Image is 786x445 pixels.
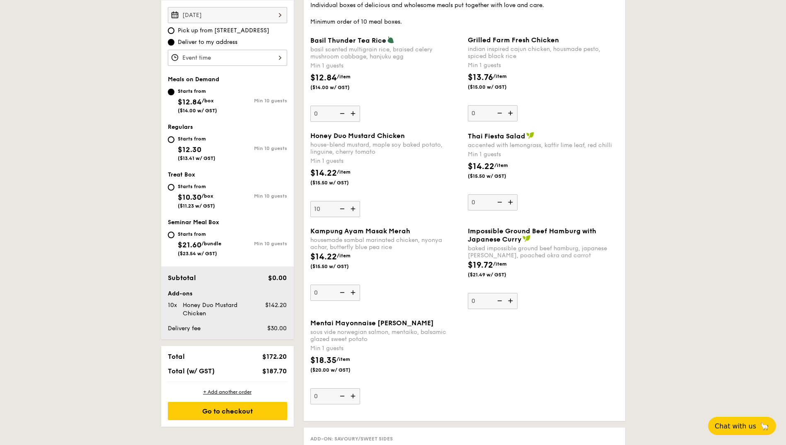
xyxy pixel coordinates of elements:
img: icon-add.58712e84.svg [348,201,360,217]
button: Chat with us🦙 [708,417,776,435]
img: icon-vegan.f8ff3823.svg [526,132,534,139]
div: Min 1 guests [468,61,619,70]
div: Min 1 guests [310,157,461,165]
span: /item [494,162,508,168]
img: icon-add.58712e84.svg [348,285,360,300]
div: Min 10 guests [227,98,287,104]
span: $14.22 [310,168,337,178]
span: $12.84 [178,97,202,106]
input: Impossible Ground Beef Hamburg with Japanese Currybaked impossible ground beef hamburg, japanese ... [468,293,518,309]
input: Deliver to my address [168,39,174,46]
img: icon-add.58712e84.svg [348,388,360,404]
div: Starts from [178,135,215,142]
div: Min 10 guests [227,193,287,199]
span: /box [201,193,213,199]
span: Total (w/ GST) [168,367,215,375]
div: Min 10 guests [227,241,287,247]
div: indian inspired cajun chicken, housmade pesto, spiced black rice [468,46,619,60]
span: Basil Thunder Tea Rice [310,36,386,44]
span: ($23.54 w/ GST) [178,251,217,256]
span: ($11.23 w/ GST) [178,203,215,209]
input: Basil Thunder Tea Ricebasil scented multigrain rice, braised celery mushroom cabbage, hanjuku egg... [310,106,360,122]
span: Treat Box [168,171,195,178]
input: Pick up from [STREET_ADDRESS] [168,27,174,34]
span: Pick up from [STREET_ADDRESS] [178,27,269,35]
input: Event time [168,50,287,66]
span: /bundle [201,241,221,247]
span: $12.30 [178,145,201,154]
span: Meals on Demand [168,76,219,83]
span: Total [168,353,185,360]
span: $14.22 [310,252,337,262]
input: Event date [168,7,287,23]
div: Individual boxes of delicious and wholesome meals put together with love and care. Minimum order ... [310,1,619,26]
img: icon-reduce.1d2dbef1.svg [493,105,505,121]
span: $142.20 [265,302,287,309]
div: accented with lemongrass, kaffir lime leaf, red chilli [468,142,619,149]
div: Starts from [178,183,215,190]
input: Honey Duo Mustard Chickenhouse-blend mustard, maple soy baked potato, linguine, cherry tomatoMin ... [310,201,360,217]
img: icon-vegan.f8ff3823.svg [522,235,531,242]
span: $10.30 [178,193,201,202]
span: $18.35 [310,356,336,365]
span: Deliver to my address [178,38,237,46]
div: house-blend mustard, maple soy baked potato, linguine, cherry tomato [310,141,461,155]
span: ($15.50 w/ GST) [310,179,367,186]
img: icon-add.58712e84.svg [505,194,518,210]
span: /item [336,356,350,362]
span: $14.22 [468,162,494,172]
span: Regulars [168,123,193,131]
span: $172.20 [262,353,287,360]
input: Starts from$10.30/box($11.23 w/ GST)Min 10 guests [168,184,174,191]
span: /item [493,73,507,79]
input: Starts from$12.84/box($14.00 w/ GST)Min 10 guests [168,89,174,95]
img: icon-add.58712e84.svg [348,106,360,121]
input: Grilled Farm Fresh Chickenindian inspired cajun chicken, housmade pesto, spiced black riceMin 1 g... [468,105,518,121]
span: Mentai Mayonnaise [PERSON_NAME] [310,319,434,327]
input: Starts from$12.30($13.41 w/ GST)Min 10 guests [168,136,174,143]
div: baked impossible ground beef hamburg, japanese [PERSON_NAME], poached okra and carrot [468,245,619,259]
span: /item [337,74,351,80]
span: Grilled Farm Fresh Chicken [468,36,559,44]
input: Thai Fiesta Saladaccented with lemongrass, kaffir lime leaf, red chilliMin 1 guests$14.22/item($1... [468,194,518,210]
span: Honey Duo Mustard Chicken [310,132,405,140]
img: icon-add.58712e84.svg [505,105,518,121]
span: 🦙 [759,421,769,431]
span: Delivery fee [168,325,201,332]
span: ($14.00 w/ GST) [178,108,217,114]
div: Min 10 guests [227,145,287,151]
span: ($15.00 w/ GST) [468,84,524,90]
span: $21.60 [178,240,201,249]
div: Go to checkout [168,402,287,420]
img: icon-reduce.1d2dbef1.svg [335,106,348,121]
div: + Add another order [168,389,287,395]
span: Thai Fiesta Salad [468,132,525,140]
img: icon-add.58712e84.svg [505,293,518,309]
span: $13.76 [468,73,493,82]
div: Starts from [178,88,217,94]
span: $12.84 [310,73,337,83]
span: /item [337,253,351,259]
div: Min 1 guests [310,62,461,70]
span: /item [493,261,507,267]
div: Min 1 guests [310,344,461,353]
input: Kampung Ayam Masak Merahhousemade sambal marinated chicken, nyonya achar, butterfly blue pea rice... [310,285,360,301]
div: housemade sambal marinated chicken, nyonya achar, butterfly blue pea rice [310,237,461,251]
span: Seminar Meal Box [168,219,219,226]
span: Impossible Ground Beef Hamburg with Japanese Curry [468,227,596,243]
span: ($21.49 w/ GST) [468,271,524,278]
div: Honey Duo Mustard Chicken [179,301,255,318]
span: Kampung Ayam Masak Merah [310,227,410,235]
span: ($13.41 w/ GST) [178,155,215,161]
span: Add-on: Savoury/Sweet Sides [310,436,393,442]
span: Chat with us [715,422,756,430]
span: $187.70 [262,367,287,375]
img: icon-vegetarian.fe4039eb.svg [387,36,394,44]
img: icon-reduce.1d2dbef1.svg [335,201,348,217]
input: Starts from$21.60/bundle($23.54 w/ GST)Min 10 guests [168,232,174,238]
span: ($20.00 w/ GST) [310,367,367,373]
span: $0.00 [268,274,287,282]
span: $30.00 [267,325,287,332]
div: Add-ons [168,290,287,298]
span: /item [337,169,351,175]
